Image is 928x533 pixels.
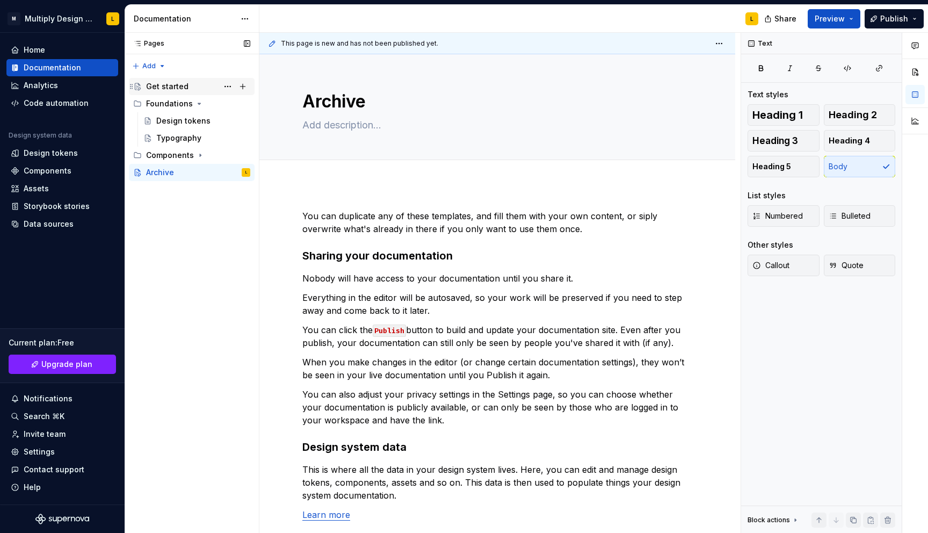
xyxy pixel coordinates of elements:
[8,12,20,25] div: M
[829,135,870,146] span: Heading 4
[24,482,41,493] div: Help
[142,62,156,70] span: Add
[748,190,786,201] div: List styles
[748,513,800,528] div: Block actions
[748,104,820,126] button: Heading 1
[824,104,896,126] button: Heading 2
[748,130,820,152] button: Heading 3
[6,77,118,94] a: Analytics
[129,78,255,95] a: Get started
[6,461,118,478] button: Contact support
[139,112,255,129] a: Design tokens
[829,260,864,271] span: Quote
[6,59,118,76] a: Documentation
[129,39,164,48] div: Pages
[750,15,753,23] div: L
[829,110,877,120] span: Heading 2
[24,183,49,194] div: Assets
[24,201,90,212] div: Storybook stories
[24,446,55,457] div: Settings
[302,248,692,263] h3: Sharing your documentation
[774,13,796,24] span: Share
[129,95,255,112] div: Foundations
[9,355,116,374] a: Upgrade plan
[146,150,194,161] div: Components
[9,337,116,348] div: Current plan : Free
[6,162,118,179] a: Components
[25,13,93,24] div: Multiply Design System
[748,255,820,276] button: Callout
[146,98,193,109] div: Foundations
[752,110,803,120] span: Heading 1
[6,198,118,215] a: Storybook stories
[6,95,118,112] a: Code automation
[748,89,788,100] div: Text styles
[808,9,860,28] button: Preview
[302,356,692,381] p: When you make changes in the editor (or change certain documentation settings), they won’t be see...
[302,291,692,317] p: Everything in the editor will be autosaved, so your work will be preserved if you need to step aw...
[6,180,118,197] a: Assets
[752,260,789,271] span: Callout
[24,393,73,404] div: Notifications
[748,240,793,250] div: Other styles
[6,390,118,407] button: Notifications
[829,211,871,221] span: Bulleted
[373,325,406,337] code: Publish
[302,272,692,285] p: Nobody will have access to your documentation until you share it.
[35,514,89,524] svg: Supernova Logo
[24,98,89,109] div: Code automation
[824,130,896,152] button: Heading 4
[24,45,45,55] div: Home
[24,464,84,475] div: Contact support
[24,80,58,91] div: Analytics
[880,13,908,24] span: Publish
[24,165,71,176] div: Components
[111,15,114,23] div: L
[6,408,118,425] button: Search ⌘K
[302,323,692,349] p: You can click the button to build and update your documentation site. Even after you publish, you...
[6,145,118,162] a: Design tokens
[24,219,74,229] div: Data sources
[156,116,211,126] div: Design tokens
[156,133,201,143] div: Typography
[815,13,845,24] span: Preview
[2,7,122,30] button: MMultiply Design SystemL
[146,81,189,92] div: Get started
[748,156,820,177] button: Heading 5
[129,78,255,181] div: Page tree
[6,426,118,443] a: Invite team
[6,479,118,496] button: Help
[824,255,896,276] button: Quote
[281,39,438,48] span: This page is new and has not been published yet.
[302,463,692,502] p: This is where all the data in your design system lives. Here, you can edit and manage design toke...
[302,509,350,520] a: Learn more
[134,13,235,24] div: Documentation
[245,167,247,178] div: L
[24,429,66,440] div: Invite team
[752,161,791,172] span: Heading 5
[146,167,174,178] div: Archive
[129,147,255,164] div: Components
[24,411,64,422] div: Search ⌘K
[865,9,924,28] button: Publish
[302,388,692,427] p: You can also adjust your privacy settings in the Settings page, so you can choose whether your do...
[41,359,92,370] span: Upgrade plan
[748,205,820,227] button: Numbered
[9,131,72,140] div: Design system data
[759,9,803,28] button: Share
[24,148,78,159] div: Design tokens
[824,205,896,227] button: Bulleted
[752,211,803,221] span: Numbered
[302,210,692,235] p: You can duplicate any of these templates, and fill them with your own content, or siply overwrite...
[300,89,690,114] textarea: Archive
[748,516,790,524] div: Block actions
[129,164,255,181] a: ArchiveL
[139,129,255,147] a: Typography
[6,443,118,460] a: Settings
[24,62,81,73] div: Documentation
[752,135,798,146] span: Heading 3
[129,59,169,74] button: Add
[6,41,118,59] a: Home
[6,215,118,233] a: Data sources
